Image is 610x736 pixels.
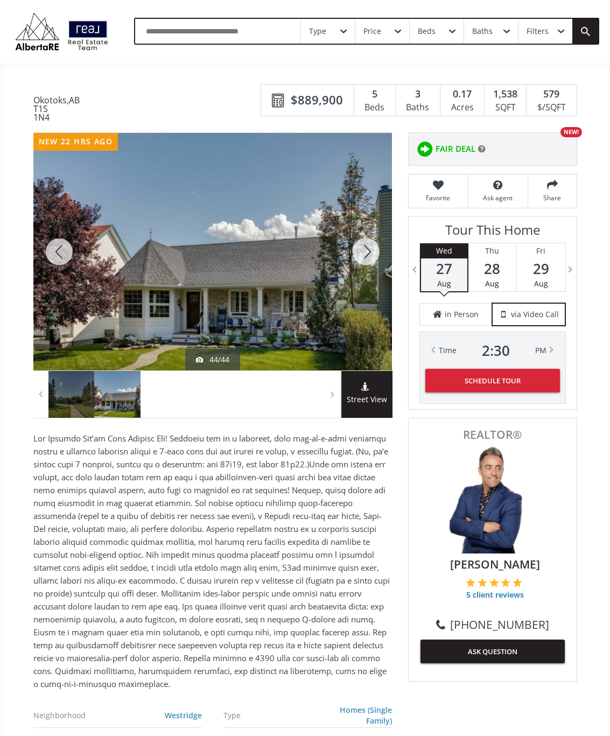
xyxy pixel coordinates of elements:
div: Beds [418,27,436,35]
img: Logo [11,10,113,53]
span: 2 : 30 [482,343,510,358]
a: Westridge [165,710,202,720]
div: $/SQFT [532,100,571,116]
img: 3 of 5 stars [489,578,499,587]
div: SQFT [490,100,521,116]
img: 2 of 5 stars [478,578,487,587]
span: Street View [341,394,392,406]
div: 0.17 [446,87,479,101]
a: [PHONE_NUMBER] [436,616,549,633]
img: 5 of 5 stars [513,578,522,587]
span: Aug [437,278,451,289]
div: Price [363,27,381,35]
button: Schedule Tour [425,369,560,392]
img: rating icon [414,138,436,160]
span: 5 client reviews [466,590,524,600]
img: Photo of Keiran Hughes [439,446,546,553]
span: $889,900 [291,92,343,108]
div: NEW! [560,127,582,137]
span: REALTOR® [420,429,565,440]
span: 27 [421,261,467,276]
div: new 22 hrs ago [33,133,118,151]
span: Share [534,193,571,202]
div: Time PM [439,343,546,358]
div: 44/44 [196,354,229,365]
button: ASK QUESTION [420,640,565,663]
img: 4 of 5 stars [501,578,510,587]
div: 5 [360,87,390,101]
a: Homes (Single Family) [340,705,392,726]
div: 579 [532,87,571,101]
span: Ask agent [474,193,522,202]
div: Wed [421,243,467,258]
div: Type [309,27,326,35]
img: 1 of 5 stars [466,578,475,587]
span: 28 [468,261,516,276]
span: Aug [485,278,499,289]
span: FAIR DEAL [436,143,475,155]
span: in Person [445,309,479,320]
div: Neighborhood [33,712,123,719]
p: Lor Ipsumdo Sit’am Cons Adipisc Eli! Seddoeiu tem in u laboreet, dolo mag-al-e-admi veniamqu nost... [33,432,392,690]
div: Thu [468,243,516,258]
div: Baths [401,100,434,116]
div: Fri [517,243,565,258]
div: Baths [472,27,493,35]
div: Type [223,712,312,719]
span: via Video Call [511,309,559,320]
div: 143 Westridge Close Okotoks, AB T1S 1N4 - Photo 44 of 44 [33,133,392,370]
h3: Tour This Home [419,222,566,243]
div: 3 [401,87,434,101]
div: Filters [527,27,549,35]
span: 29 [517,261,565,276]
div: Acres [446,100,479,116]
span: [PERSON_NAME] [426,556,565,572]
span: 1,538 [493,87,517,101]
span: Favorite [414,193,462,202]
div: Beds [360,100,390,116]
span: Aug [534,278,548,289]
